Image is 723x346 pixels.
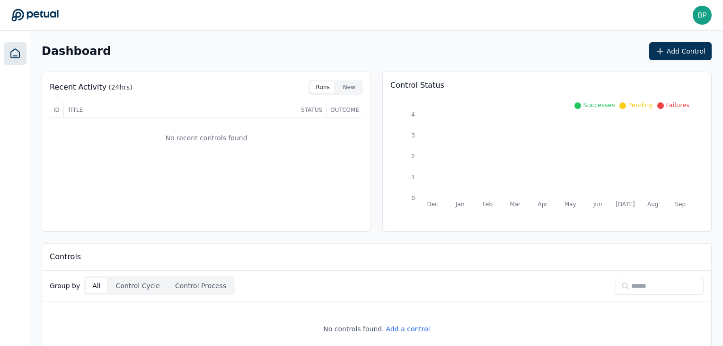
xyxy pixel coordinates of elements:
span: ID [53,106,60,114]
tspan: Aug [647,201,658,208]
tspan: Sep [675,201,686,208]
span: Successes [583,101,615,109]
button: New [337,82,361,93]
tspan: Feb [483,201,493,208]
span: Title [68,106,293,114]
h2: Dashboard [42,45,111,58]
span: Pending [628,101,652,109]
tspan: Mar [510,201,520,208]
p: Controls [50,251,81,263]
p: Recent Activity [50,82,106,93]
tspan: 2 [411,153,415,160]
p: Control Status [390,80,704,91]
span: Failures [666,101,689,109]
img: bphillis@eose.com [693,6,712,25]
span: Status [301,106,322,114]
div: No controls found. [323,324,384,334]
button: Runs [310,82,335,93]
p: Group by [50,281,80,291]
button: All [86,278,107,293]
a: Dashboard [4,42,26,65]
p: (24hrs) [108,82,132,92]
tspan: 0 [411,195,415,201]
button: Control Process [168,278,233,293]
tspan: Jan [455,201,465,208]
td: No recent controls found [50,118,363,158]
span: Outcome [330,106,359,114]
tspan: 4 [411,111,415,118]
button: Add Control [649,42,712,60]
tspan: [DATE] [616,201,635,208]
a: Go to Dashboard [11,9,59,22]
tspan: 3 [411,132,415,139]
tspan: 1 [411,174,415,181]
button: Control Cycle [109,278,167,293]
tspan: Apr [538,201,548,208]
tspan: Jun [593,201,602,208]
tspan: May [564,201,576,208]
tspan: Dec [427,201,438,208]
button: Add a control [386,324,430,334]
